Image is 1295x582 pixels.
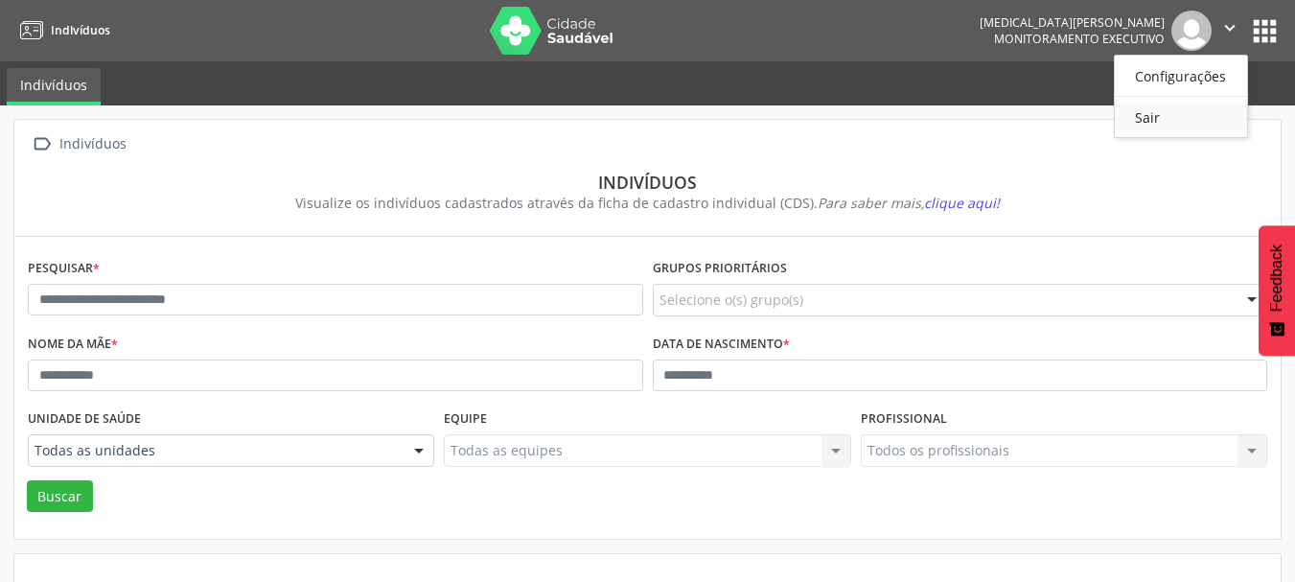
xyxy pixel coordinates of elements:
[1115,104,1247,130] a: Sair
[1248,14,1282,48] button: apps
[1212,11,1248,51] button: 
[861,405,947,434] label: Profissional
[41,172,1254,193] div: Indivíduos
[51,22,110,38] span: Indivíduos
[28,330,118,360] label: Nome da mãe
[27,480,93,513] button: Buscar
[56,130,129,158] div: Indivíduos
[1268,244,1285,312] span: Feedback
[818,194,1000,212] i: Para saber mais,
[980,14,1165,31] div: [MEDICAL_DATA][PERSON_NAME]
[659,290,803,310] span: Selecione o(s) grupo(s)
[13,14,110,46] a: Indivíduos
[1219,17,1240,38] i: 
[924,194,1000,212] span: clique aqui!
[28,405,141,434] label: Unidade de saúde
[41,193,1254,213] div: Visualize os indivíduos cadastrados através da ficha de cadastro individual (CDS).
[444,405,487,434] label: Equipe
[1171,11,1212,51] img: img
[994,31,1165,47] span: Monitoramento Executivo
[1114,55,1248,138] ul: 
[653,254,787,284] label: Grupos prioritários
[653,330,790,360] label: Data de nascimento
[7,68,101,105] a: Indivíduos
[28,254,100,284] label: Pesquisar
[35,441,395,460] span: Todas as unidades
[1259,225,1295,356] button: Feedback - Mostrar pesquisa
[28,130,129,158] a:  Indivíduos
[1115,62,1247,89] a: Configurações
[28,130,56,158] i: 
